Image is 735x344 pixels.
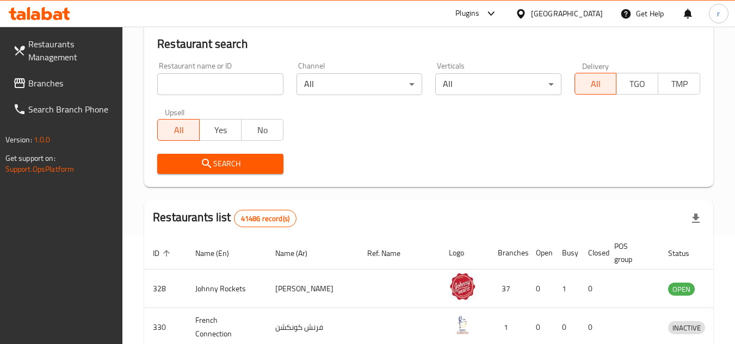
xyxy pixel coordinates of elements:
[5,133,32,147] span: Version:
[575,73,617,95] button: All
[658,73,700,95] button: TMP
[489,270,527,308] td: 37
[153,209,297,227] h2: Restaurants list
[234,210,297,227] div: Total records count
[246,122,279,138] span: No
[455,7,479,20] div: Plugins
[144,270,187,308] td: 328
[582,62,609,70] label: Delivery
[531,8,603,20] div: [GEOGRAPHIC_DATA]
[34,133,51,147] span: 1.0.0
[553,270,579,308] td: 1
[267,270,359,308] td: [PERSON_NAME]
[162,122,195,138] span: All
[579,236,606,270] th: Closed
[153,247,174,260] span: ID
[4,96,123,122] a: Search Branch Phone
[449,273,476,300] img: Johnny Rockets
[527,236,553,270] th: Open
[579,76,613,92] span: All
[527,270,553,308] td: 0
[199,119,242,141] button: Yes
[683,205,709,232] div: Export file
[204,122,237,138] span: Yes
[449,311,476,339] img: French Connection
[234,214,296,224] span: 41486 record(s)
[5,162,75,176] a: Support.OpsPlatform
[579,270,606,308] td: 0
[668,322,705,334] span: INACTIVE
[614,240,646,266] span: POS group
[668,247,703,260] span: Status
[553,236,579,270] th: Busy
[157,73,283,95] input: Search for restaurant name or ID..
[367,247,415,260] span: Ref. Name
[157,119,200,141] button: All
[663,76,696,92] span: TMP
[195,247,243,260] span: Name (En)
[241,119,283,141] button: No
[157,36,700,52] h2: Restaurant search
[165,108,185,116] label: Upsell
[616,73,658,95] button: TGO
[621,76,654,92] span: TGO
[5,151,55,165] span: Get support on:
[297,73,422,95] div: All
[275,247,322,260] span: Name (Ar)
[157,154,283,174] button: Search
[489,236,527,270] th: Branches
[668,283,695,296] span: OPEN
[717,8,720,20] span: r
[187,270,267,308] td: Johnny Rockets
[166,157,274,171] span: Search
[28,103,114,116] span: Search Branch Phone
[28,77,114,90] span: Branches
[435,73,561,95] div: All
[4,70,123,96] a: Branches
[4,31,123,70] a: Restaurants Management
[28,37,114,64] span: Restaurants Management
[440,236,489,270] th: Logo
